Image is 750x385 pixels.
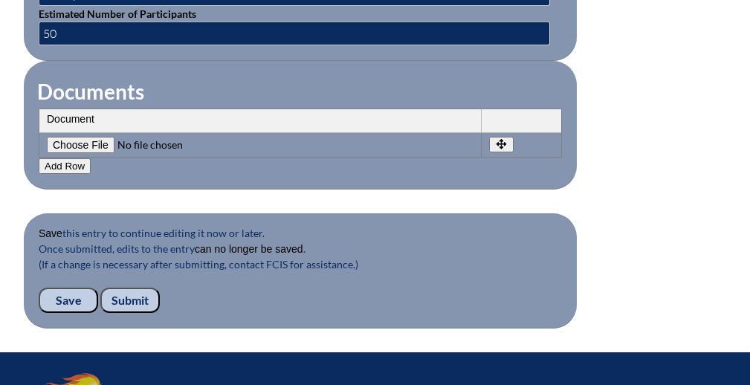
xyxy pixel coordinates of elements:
p: this entry to continue editing it now or later. [39,225,562,241]
b: can no longer be saved [195,243,303,255]
label: Estimated Number of Participants [39,7,196,20]
legend: Documents [36,79,146,104]
b: Save [39,227,62,239]
p: Once submitted, edits to the entry . (If a change is necessary after submitting, contact FCIS for... [39,241,562,288]
input: Submit [100,288,160,313]
th: Document [39,109,482,133]
input: Save [39,288,98,313]
button: Add Row [39,158,91,174]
